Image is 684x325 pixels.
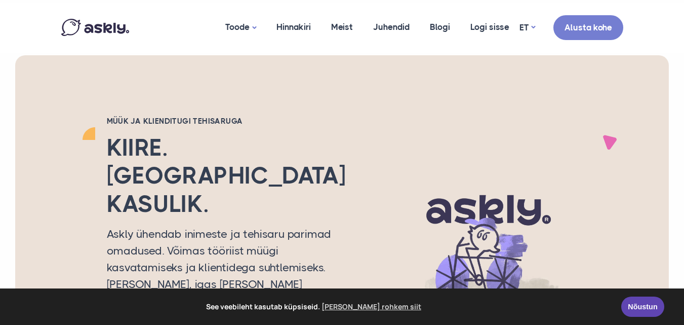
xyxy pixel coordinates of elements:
[320,299,423,314] a: learn more about cookies
[553,15,623,40] a: Alusta kohe
[621,297,664,317] a: Nõustun
[266,3,321,52] a: Hinnakiri
[15,299,614,314] span: See veebileht kasutab küpsiseid.
[420,3,460,52] a: Blogi
[321,3,363,52] a: Meist
[107,116,332,126] h2: Müük ja klienditugi tehisaruga
[107,134,332,218] h2: Kiire. [GEOGRAPHIC_DATA]. Kasulik.
[215,3,266,53] a: Toode
[460,3,519,52] a: Logi sisse
[61,19,129,36] img: Askly
[107,226,332,309] p: Askly ühendab inimeste ja tehisaru parimad omadused. Võimas tööriist müügi kasvatamiseks ja klien...
[519,20,535,35] a: ET
[363,3,420,52] a: Juhendid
